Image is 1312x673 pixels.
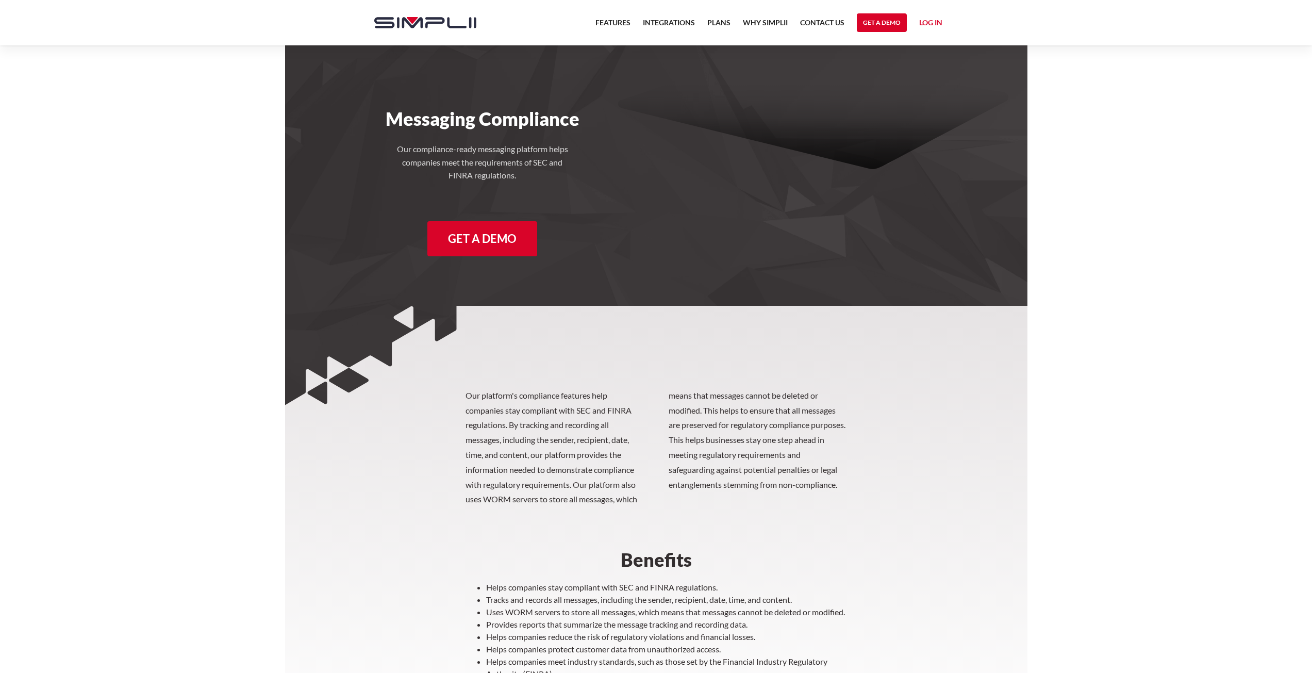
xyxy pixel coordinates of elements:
[857,13,907,32] a: Get a Demo
[595,17,630,35] a: Features
[466,388,847,507] p: Our platform's compliance features help companies stay compliant with SEC and FINRA regulations. ...
[364,107,602,130] h1: Messaging Compliance
[390,142,575,182] h4: Our compliance-ready messaging platform helps companies meet the requirements of SEC and FINRA re...
[919,17,942,32] a: Log in
[466,550,847,569] h2: Benefits
[486,594,847,606] li: Tracks and records all messages, including the sender, recipient, date, time, and content.
[486,643,847,655] li: Helps companies protect customer data from unauthorized access.
[486,606,847,618] li: Uses WORM servers to store all messages, which means that messages cannot be deleted or modified.
[374,17,476,28] img: Simplii
[427,221,537,256] a: Get a Demo
[486,631,847,643] li: Helps companies reduce the risk of regulatory violations and financial losses.
[707,17,730,35] a: Plans
[800,17,844,35] a: Contact US
[486,618,847,631] li: Provides reports that summarize the message tracking and recording data.
[743,17,788,35] a: Why Simplii
[643,17,695,35] a: Integrations
[486,581,847,594] li: Helps companies stay compliant with SEC and FINRA regulations.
